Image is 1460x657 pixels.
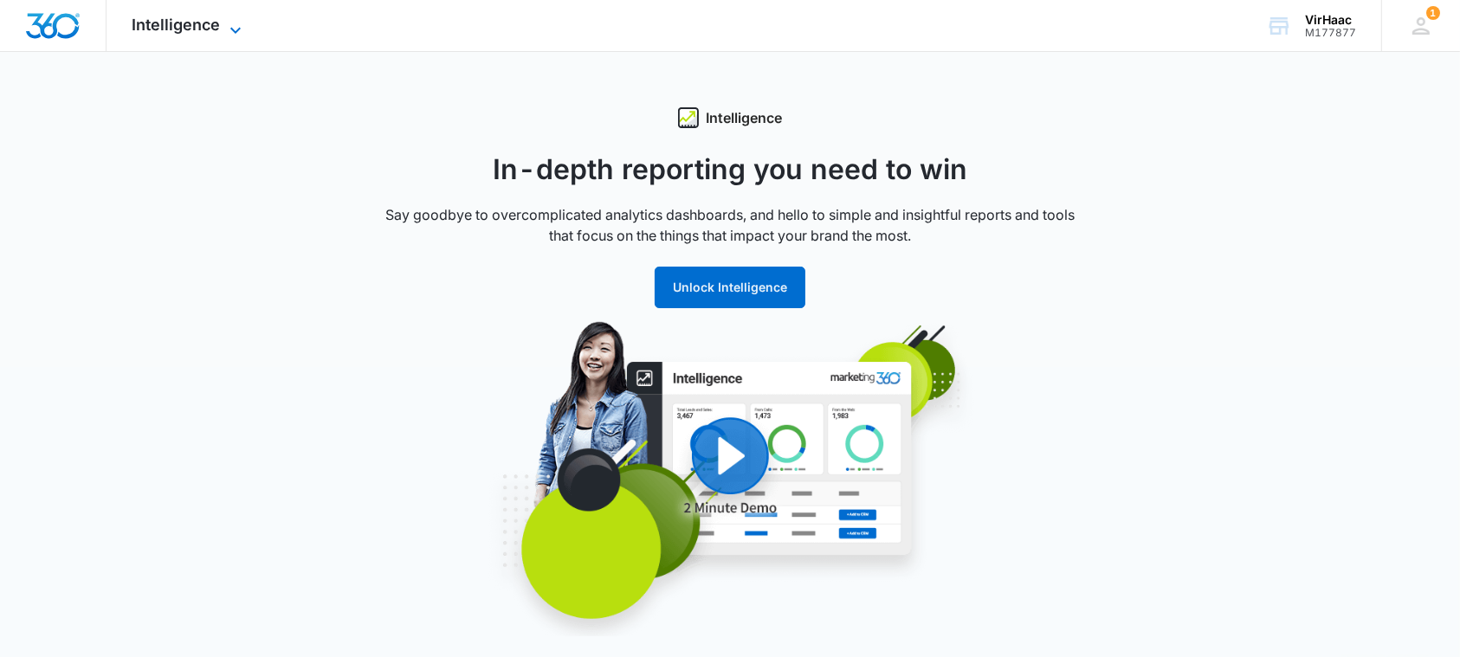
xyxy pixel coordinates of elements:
[132,16,221,34] span: Intelligence
[1426,6,1440,20] span: 1
[384,107,1076,128] div: Intelligence
[1305,13,1356,27] div: account name
[1426,6,1440,20] div: notifications count
[384,204,1076,246] p: Say goodbye to overcomplicated analytics dashboards, and hello to simple and insightful reports a...
[655,267,805,308] button: Unlock Intelligence
[401,320,1059,636] img: Intelligence
[1305,27,1356,39] div: account id
[655,280,805,294] a: Unlock Intelligence
[384,149,1076,190] h1: In-depth reporting you need to win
